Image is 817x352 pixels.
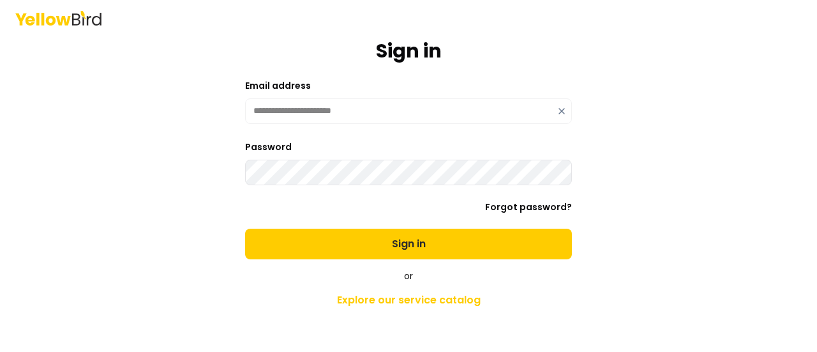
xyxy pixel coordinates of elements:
label: Password [245,141,292,153]
span: or [404,270,413,282]
a: Forgot password? [485,201,572,213]
a: Explore our service catalog [184,287,633,313]
label: Email address [245,79,311,92]
button: Sign in [245,229,572,259]
h1: Sign in [376,40,442,63]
